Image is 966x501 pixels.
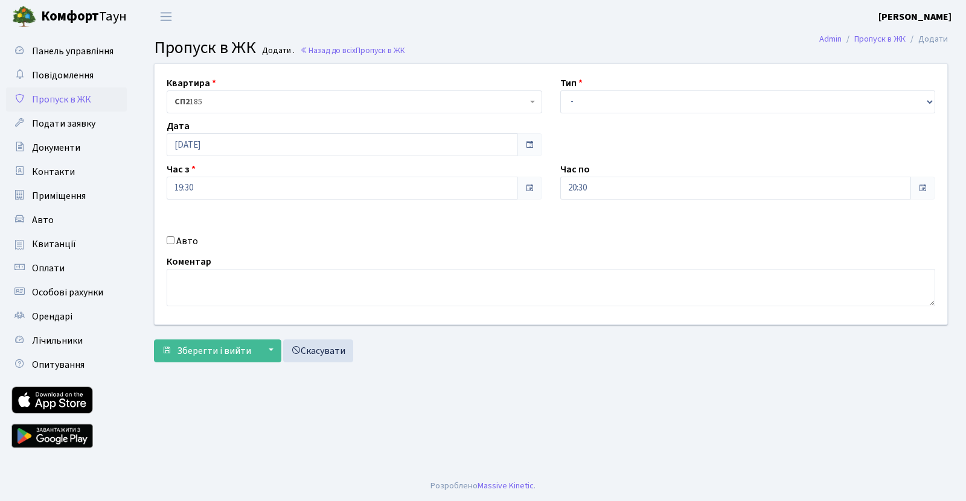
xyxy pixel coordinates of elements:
[6,256,127,280] a: Оплати
[167,254,211,269] label: Коментар
[430,479,536,493] div: Розроблено .
[32,262,65,275] span: Оплати
[174,96,527,108] span: <b>СП2</b>&nbsp;&nbsp;&nbsp;185
[151,7,181,27] button: Переключити навігацію
[32,93,91,106] span: Пропуск в ЖК
[819,33,842,45] a: Admin
[174,96,190,108] b: СП2
[6,329,127,353] a: Лічильники
[6,353,127,377] a: Опитування
[6,280,127,304] a: Особові рахунки
[6,112,127,136] a: Подати заявку
[906,33,948,46] li: Додати
[32,141,80,154] span: Документи
[167,90,542,113] span: <b>СП2</b>&nbsp;&nbsp;&nbsp;185
[560,76,583,90] label: Тип
[300,45,405,56] a: Назад до всіхПропуск в ЖК
[6,136,127,160] a: Документи
[167,162,196,177] label: Час з
[6,39,127,63] a: Панель управління
[260,46,295,56] small: Додати .
[41,7,127,27] span: Таун
[32,117,95,130] span: Подати заявку
[6,63,127,87] a: Повідомлення
[6,304,127,329] a: Орендарі
[32,334,83,347] span: Лічильники
[478,479,534,492] a: Massive Kinetic
[6,232,127,256] a: Квитанції
[6,208,127,232] a: Авто
[12,5,36,29] img: logo.png
[32,238,76,251] span: Квитанції
[32,165,75,178] span: Контакти
[6,160,127,184] a: Контакти
[6,184,127,208] a: Приміщення
[154,36,256,60] span: Пропуск в ЖК
[167,119,190,133] label: Дата
[32,69,94,82] span: Повідомлення
[878,10,952,24] a: [PERSON_NAME]
[283,339,353,362] a: Скасувати
[177,344,251,358] span: Зберегти і вийти
[32,286,103,299] span: Особові рахунки
[6,87,127,112] a: Пропуск в ЖК
[154,339,259,362] button: Зберегти і вийти
[560,162,590,177] label: Час по
[32,213,54,227] span: Авто
[176,234,198,248] label: Авто
[41,7,99,26] b: Комфорт
[854,33,906,45] a: Пропуск в ЖК
[32,358,85,371] span: Опитування
[167,76,216,90] label: Квартира
[32,45,114,58] span: Панель управління
[32,310,72,323] span: Орендарі
[801,27,966,52] nav: breadcrumb
[32,189,86,203] span: Приміщення
[356,45,405,56] span: Пропуск в ЖК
